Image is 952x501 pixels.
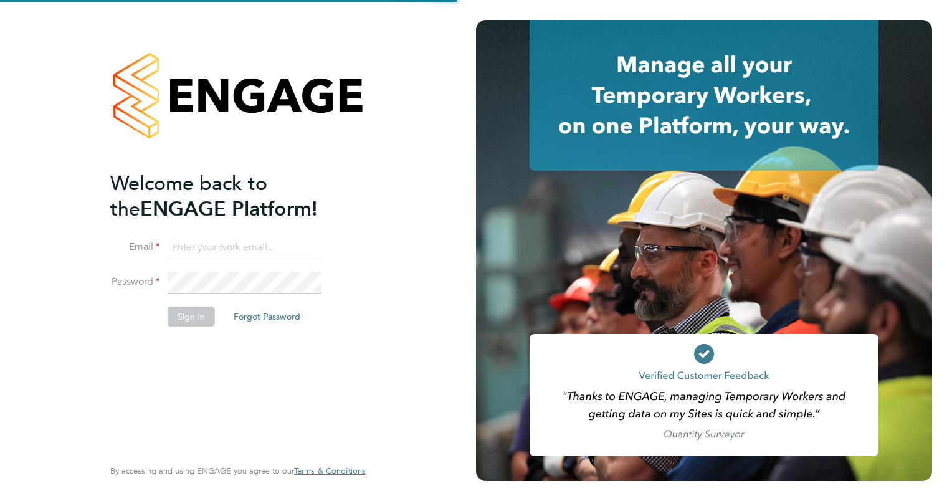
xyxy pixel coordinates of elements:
[224,307,310,327] button: Forgot Password
[168,307,215,327] button: Sign In
[294,466,366,476] a: Terms & Conditions
[110,465,366,476] span: By accessing and using ENGAGE you agree to our
[110,275,160,289] label: Password
[110,241,160,254] label: Email
[110,171,353,222] h2: ENGAGE Platform!
[168,237,321,259] input: Enter your work email...
[110,171,267,221] span: Welcome back to the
